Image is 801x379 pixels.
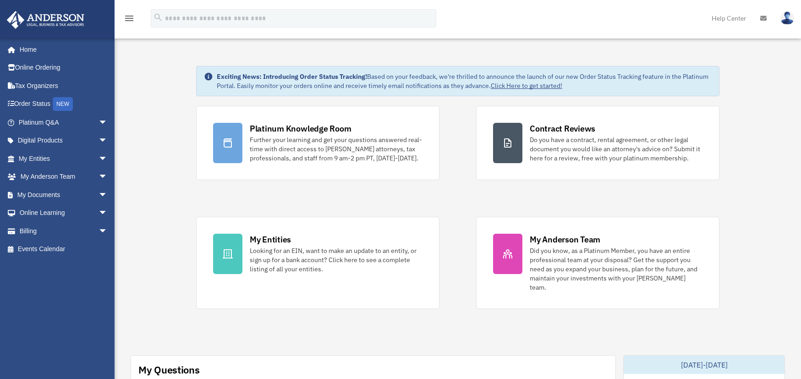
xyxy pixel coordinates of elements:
a: My Documentsarrow_drop_down [6,186,121,204]
div: Did you know, as a Platinum Member, you have an entire professional team at your disposal? Get th... [530,246,702,292]
span: arrow_drop_down [99,222,117,241]
span: arrow_drop_down [99,113,117,132]
a: Platinum Q&Aarrow_drop_down [6,113,121,132]
a: Online Learningarrow_drop_down [6,204,121,222]
div: My Entities [250,234,291,245]
span: arrow_drop_down [99,186,117,204]
a: Home [6,40,117,59]
a: menu [124,16,135,24]
div: Do you have a contract, rental agreement, or other legal document you would like an attorney's ad... [530,135,702,163]
a: My Anderson Teamarrow_drop_down [6,168,121,186]
a: Online Ordering [6,59,121,77]
i: menu [124,13,135,24]
a: Billingarrow_drop_down [6,222,121,240]
span: arrow_drop_down [99,132,117,150]
a: My Entitiesarrow_drop_down [6,149,121,168]
i: search [153,12,163,22]
span: arrow_drop_down [99,149,117,168]
a: Events Calendar [6,240,121,258]
span: arrow_drop_down [99,168,117,187]
a: My Anderson Team Did you know, as a Platinum Member, you have an entire professional team at your... [476,217,719,309]
a: Tax Organizers [6,77,121,95]
img: User Pic [780,11,794,25]
div: Further your learning and get your questions answered real-time with direct access to [PERSON_NAM... [250,135,422,163]
a: Order StatusNEW [6,95,121,114]
div: Looking for an EIN, want to make an update to an entity, or sign up for a bank account? Click her... [250,246,422,274]
a: Click Here to get started! [491,82,562,90]
strong: Exciting News: Introducing Order Status Tracking! [217,72,367,81]
div: My Questions [138,363,200,377]
div: Based on your feedback, we're thrilled to announce the launch of our new Order Status Tracking fe... [217,72,712,90]
span: arrow_drop_down [99,204,117,223]
img: Anderson Advisors Platinum Portal [4,11,87,29]
div: Platinum Knowledge Room [250,123,351,134]
a: Contract Reviews Do you have a contract, rental agreement, or other legal document you would like... [476,106,719,180]
a: Digital Productsarrow_drop_down [6,132,121,150]
a: Platinum Knowledge Room Further your learning and get your questions answered real-time with dire... [196,106,439,180]
a: My Entities Looking for an EIN, want to make an update to an entity, or sign up for a bank accoun... [196,217,439,309]
div: [DATE]-[DATE] [624,356,785,374]
div: Contract Reviews [530,123,595,134]
div: My Anderson Team [530,234,600,245]
div: NEW [53,97,73,111]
